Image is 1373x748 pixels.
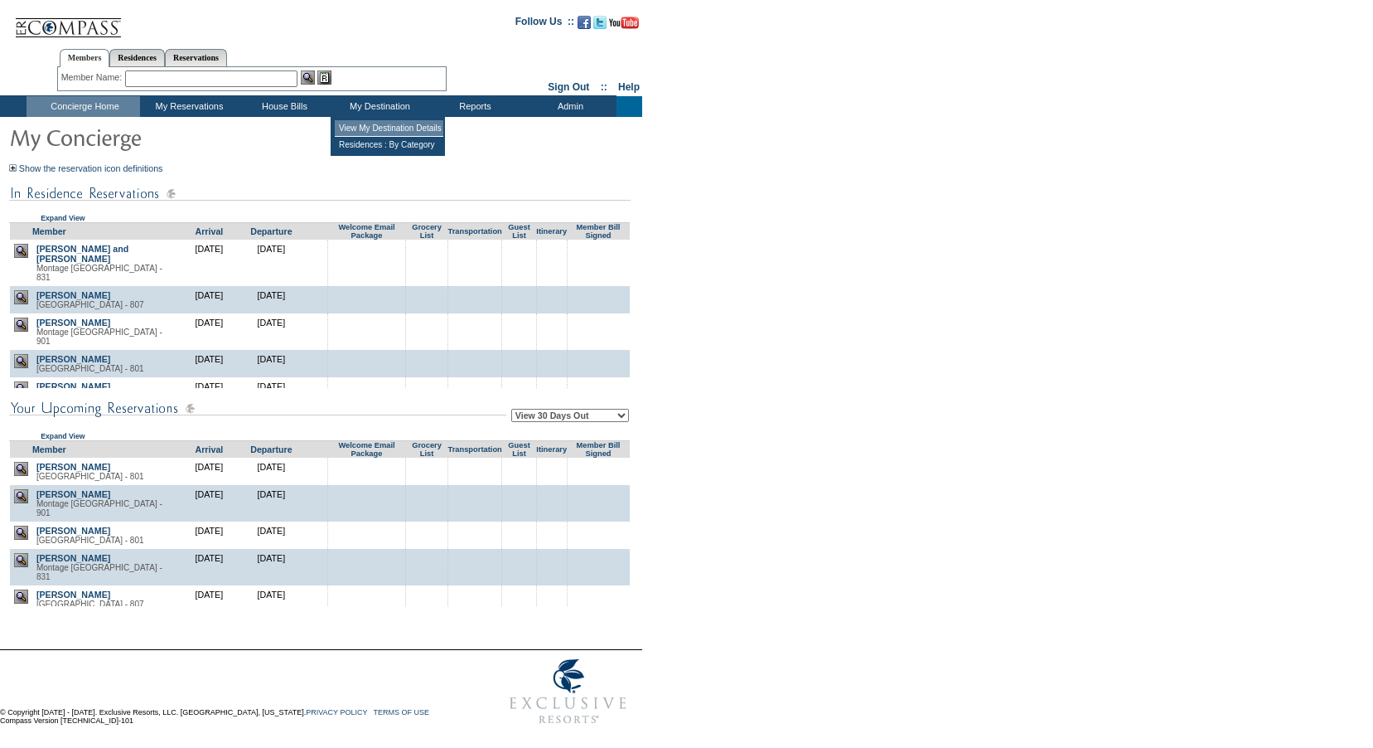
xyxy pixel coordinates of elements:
[598,553,599,554] img: blank.gif
[240,585,302,613] td: [DATE]
[36,563,162,581] span: Montage [GEOGRAPHIC_DATA] - 831
[519,354,520,355] img: blank.gif
[240,522,302,549] td: [DATE]
[301,70,315,85] img: View
[551,381,552,382] img: blank.gif
[609,17,639,29] img: Subscribe to our YouTube Channel
[331,96,426,117] td: My Destination
[578,21,591,31] a: Become our fan on Facebook
[475,489,476,490] img: blank.gif
[508,441,529,458] a: Guest List
[447,227,501,236] a: Transportation
[27,96,140,117] td: Concierge Home
[32,444,66,454] a: Member
[519,526,520,527] img: blank.gif
[593,21,607,31] a: Follow us on Twitter
[335,120,443,137] td: View My Destination Details
[475,526,476,527] img: blank.gif
[515,14,574,34] td: Follow Us ::
[536,227,567,236] a: Itinerary
[427,290,428,291] img: blank.gif
[427,526,428,527] img: blank.gif
[519,489,520,490] img: blank.gif
[14,290,28,304] img: view
[475,381,476,382] img: blank.gif
[36,364,144,373] span: [GEOGRAPHIC_DATA] - 801
[36,472,144,481] span: [GEOGRAPHIC_DATA] - 801
[36,590,110,600] a: [PERSON_NAME]
[551,318,552,318] img: blank.gif
[519,553,520,554] img: blank.gif
[412,223,442,240] a: Grocery List
[598,381,599,382] img: blank.gif
[366,354,367,355] img: blank.gif
[366,318,367,318] img: blank.gif
[519,381,520,382] img: blank.gif
[548,81,589,93] a: Sign Out
[240,485,302,522] td: [DATE]
[338,441,394,458] a: Welcome Email Package
[36,300,144,309] span: [GEOGRAPHIC_DATA] - 807
[366,526,367,527] img: blank.gif
[598,590,599,590] img: blank.gif
[366,381,367,382] img: blank.gif
[240,240,302,286] td: [DATE]
[178,313,240,350] td: [DATE]
[338,223,394,240] a: Welcome Email Package
[366,590,367,590] img: blank.gif
[240,313,302,350] td: [DATE]
[519,290,520,291] img: blank.gif
[577,223,621,240] a: Member Bill Signed
[593,16,607,29] img: Follow us on Twitter
[551,354,552,355] img: blank.gif
[427,553,428,554] img: blank.gif
[598,526,599,527] img: blank.gif
[14,318,28,332] img: view
[196,444,224,454] a: Arrival
[521,96,616,117] td: Admin
[536,445,567,454] a: Itinerary
[36,244,128,264] a: [PERSON_NAME] and [PERSON_NAME]
[609,21,639,31] a: Subscribe to our YouTube Channel
[366,553,367,554] img: blank.gif
[178,522,240,549] td: [DATE]
[19,163,163,173] a: Show the reservation icon definitions
[14,354,28,368] img: view
[36,290,110,300] a: [PERSON_NAME]
[14,590,28,604] img: view
[335,137,443,153] td: Residences : By Category
[240,377,302,405] td: [DATE]
[475,318,476,318] img: blank.gif
[366,489,367,490] img: blank.gif
[41,432,85,440] a: Expand View
[36,553,110,563] a: [PERSON_NAME]
[427,381,428,382] img: blank.gif
[165,49,227,66] a: Reservations
[601,81,607,93] span: ::
[36,328,162,346] span: Montage [GEOGRAPHIC_DATA] - 901
[551,489,552,490] img: blank.gif
[475,354,476,355] img: blank.gif
[618,81,640,93] a: Help
[36,264,162,282] span: Montage [GEOGRAPHIC_DATA] - 831
[178,549,240,585] td: [DATE]
[36,536,144,545] span: [GEOGRAPHIC_DATA] - 801
[598,290,599,291] img: blank.gif
[32,226,66,236] a: Member
[36,381,110,391] a: [PERSON_NAME]
[508,223,529,240] a: Guest List
[9,164,17,172] img: Show the reservation icon definitions
[494,650,642,733] img: Exclusive Resorts
[427,489,428,490] img: blank.gif
[235,96,331,117] td: House Bills
[426,96,521,117] td: Reports
[14,381,28,396] img: view
[109,49,165,66] a: Residences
